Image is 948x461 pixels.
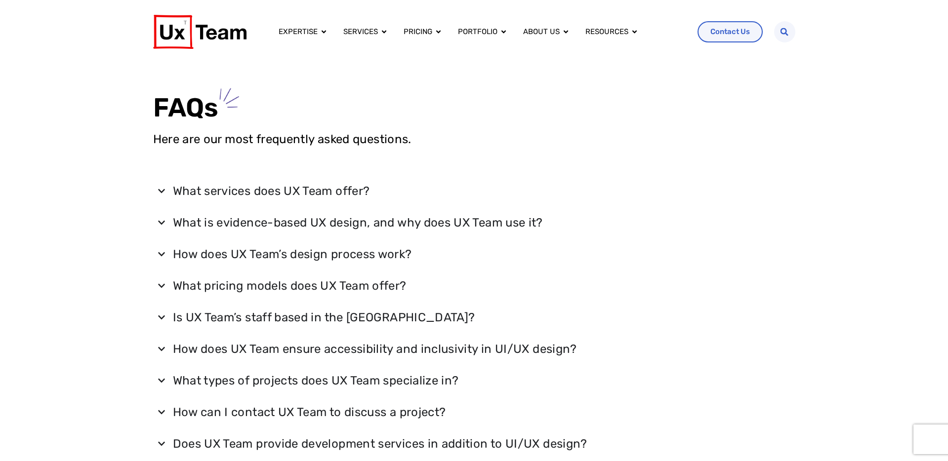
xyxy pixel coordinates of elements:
summary: What types of projects does UX Team specialize in? [153,368,795,393]
p: Here are our most frequently asked questions. [153,131,795,147]
nav: Menu [271,22,690,41]
a: About us [523,26,560,38]
a: Pricing [404,26,432,38]
a: Expertise [279,26,318,38]
summary: How can I contact UX Team to discuss a project? [153,399,795,425]
summary: How does UX Team’s design process work? [153,241,795,267]
div: What is evidence-based UX design, and why does UX Team use it? [173,215,543,230]
h1: FAQs [153,91,795,123]
a: Contact Us [698,21,763,42]
div: How can I contact UX Team to discuss a project? [173,404,446,420]
a: Services [343,26,378,38]
summary: What is evidence-based UX design, and why does UX Team use it? [153,210,795,235]
img: UX Team Logo [153,15,247,49]
span: Contact Us [710,28,750,36]
div: How does UX Team’s design process work? [173,246,412,262]
summary: Is UX Team’s staff based in the [GEOGRAPHIC_DATA]? [153,305,795,330]
div: What types of projects does UX Team specialize in? [173,373,459,388]
div: Menu Toggle [271,22,690,41]
div: Does UX Team provide development services in addition to UI/UX design? [173,436,587,452]
summary: How does UX Team ensure accessibility and inclusivity in UI/UX design? [153,336,795,362]
summary: What services does UX Team offer? [153,178,795,204]
a: Portfolio [458,26,497,38]
a: Resources [585,26,628,38]
summary: Does UX Team provide development services in addition to UI/UX design? [153,431,795,457]
div: Is UX Team’s staff based in the [GEOGRAPHIC_DATA]? [173,309,475,325]
div: How does UX Team ensure accessibility and inclusivity in UI/UX design? [173,341,577,357]
div: Search [774,21,795,42]
div: What services does UX Team offer? [173,183,370,199]
summary: What pricing models does UX Team offer? [153,273,795,299]
div: What pricing models does UX Team offer? [173,278,407,294]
